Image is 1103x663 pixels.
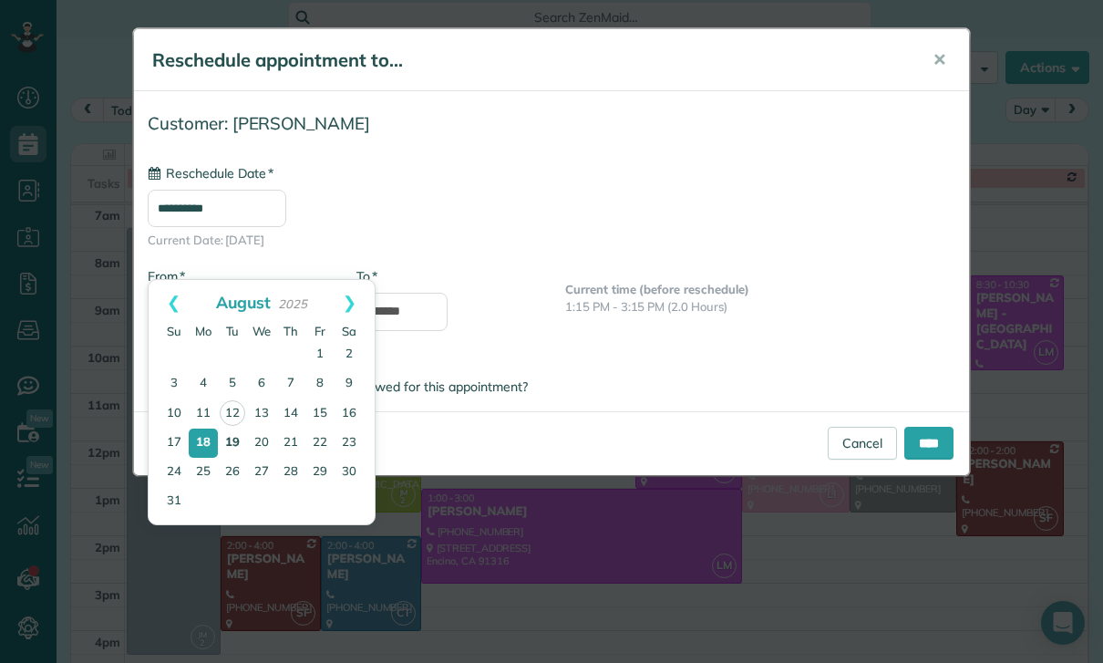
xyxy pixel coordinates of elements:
[276,369,305,399] a: 7
[218,429,247,458] a: 19
[218,458,247,487] a: 26
[189,369,218,399] a: 4
[160,399,189,429] a: 10
[828,427,897,460] a: Cancel
[247,399,276,429] a: 13
[305,458,335,487] a: 29
[276,429,305,458] a: 21
[160,429,189,458] a: 17
[325,280,375,326] a: Next
[335,458,364,487] a: 30
[335,340,364,369] a: 2
[305,429,335,458] a: 22
[283,324,298,338] span: Thursday
[276,399,305,429] a: 14
[160,487,189,516] a: 31
[226,324,240,338] span: Tuesday
[335,369,364,399] a: 9
[276,458,305,487] a: 28
[167,324,181,338] span: Sunday
[305,399,335,429] a: 15
[247,369,276,399] a: 6
[220,400,245,426] a: 12
[305,369,335,399] a: 8
[189,429,218,458] a: 18
[305,340,335,369] a: 1
[314,324,325,338] span: Friday
[148,232,955,249] span: Current Date: [DATE]
[189,399,218,429] a: 11
[335,429,364,458] a: 23
[342,324,356,338] span: Saturday
[195,324,211,338] span: Monday
[565,282,749,296] b: Current time (before reschedule)
[565,298,955,316] p: 1:15 PM - 3:15 PM (2.0 Hours)
[189,458,218,487] a: 25
[253,324,271,338] span: Wednesday
[218,369,247,399] a: 5
[148,164,273,182] label: Reschedule Date
[148,114,955,133] h4: Customer: [PERSON_NAME]
[247,429,276,458] a: 20
[216,292,271,312] span: August
[149,280,199,326] a: Prev
[356,267,377,285] label: To
[160,369,189,399] a: 3
[933,49,946,70] span: ✕
[152,47,907,73] h5: Reschedule appointment to...
[247,458,276,487] a: 27
[278,296,307,311] span: 2025
[335,399,364,429] a: 16
[160,458,189,487] a: 24
[148,267,185,285] label: From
